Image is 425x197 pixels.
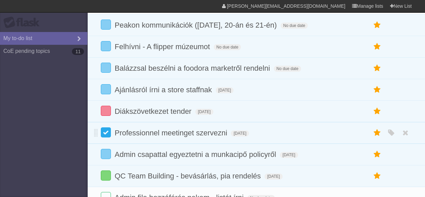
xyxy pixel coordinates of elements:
[115,172,262,180] span: QC Team Building - bevásárlás, pia rendelés
[280,152,298,158] span: [DATE]
[115,42,212,51] span: Felhívni - A flipper múzeumot
[115,86,213,94] span: Ajánlásról írni a store staffnak
[101,63,111,73] label: Done
[371,63,383,74] label: Star task
[195,109,213,115] span: [DATE]
[115,107,193,116] span: Diákszövetkezet tender
[101,127,111,137] label: Done
[101,84,111,94] label: Done
[101,41,111,51] label: Done
[3,17,44,29] div: Flask
[231,130,249,136] span: [DATE]
[115,150,278,159] span: Admin csapattal egyeztetni a munkacipő policyről
[115,129,229,137] span: Professionnel meetinget szervezni
[115,21,279,29] span: Peakon kommunikációk ([DATE], 20-án és 21-én)
[216,87,234,93] span: [DATE]
[281,23,308,29] span: No due date
[101,170,111,180] label: Done
[101,106,111,116] label: Done
[115,64,271,72] span: Balázzsal beszélni a foodora marketről rendelni
[371,149,383,160] label: Star task
[101,149,111,159] label: Done
[101,20,111,30] label: Done
[371,170,383,182] label: Star task
[371,41,383,52] label: Star task
[371,127,383,138] label: Star task
[371,84,383,95] label: Star task
[274,66,301,72] span: No due date
[264,173,283,179] span: [DATE]
[72,48,84,55] b: 11
[371,20,383,31] label: Star task
[371,106,383,117] label: Star task
[214,44,241,50] span: No due date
